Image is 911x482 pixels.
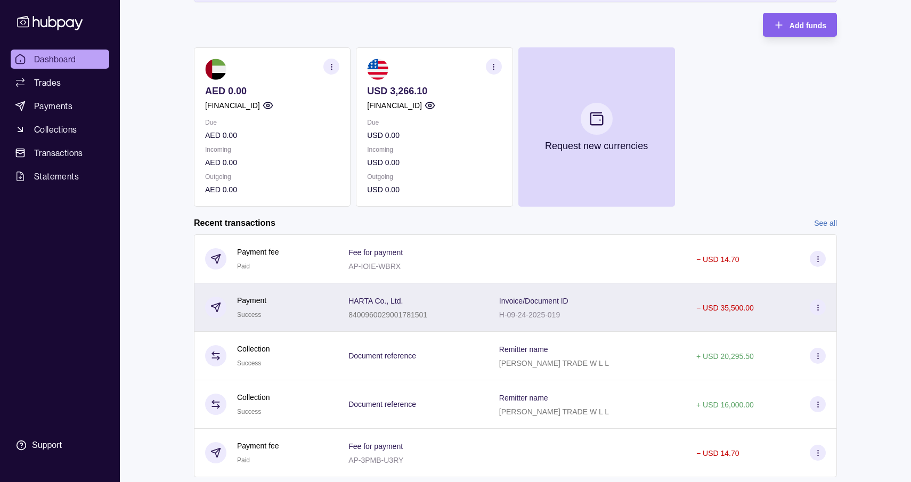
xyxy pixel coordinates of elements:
[34,123,77,136] span: Collections
[205,100,260,111] p: [FINANCIAL_ID]
[11,73,109,92] a: Trades
[11,143,109,162] a: Transactions
[367,157,501,168] p: USD 0.00
[348,262,401,271] p: AP-IOIE-WBRX
[237,246,279,258] p: Payment fee
[34,53,76,66] span: Dashboard
[545,140,648,152] p: Request new currencies
[499,394,548,402] p: Remitter name
[367,171,501,183] p: Outgoing
[499,311,560,319] p: H-09-24-2025-019
[367,184,501,195] p: USD 0.00
[237,456,250,464] span: Paid
[348,297,403,305] p: HARTA Co., Ltd.
[348,352,416,360] p: Document reference
[237,263,250,270] span: Paid
[518,47,675,207] button: Request new currencies
[11,50,109,69] a: Dashboard
[237,295,266,306] p: Payment
[763,13,837,37] button: Add funds
[348,442,403,451] p: Fee for payment
[696,255,739,264] p: − USD 14.70
[237,391,270,403] p: Collection
[696,304,754,312] p: − USD 35,500.00
[205,85,339,97] p: AED 0.00
[194,217,275,229] h2: Recent transactions
[34,76,61,89] span: Trades
[205,144,339,156] p: Incoming
[499,297,568,305] p: Invoice/Document ID
[32,439,62,451] div: Support
[367,129,501,141] p: USD 0.00
[11,167,109,186] a: Statements
[367,117,501,128] p: Due
[367,144,501,156] p: Incoming
[499,407,609,416] p: [PERSON_NAME] TRADE W L L
[696,401,754,409] p: + USD 16,000.00
[11,434,109,456] a: Support
[205,117,339,128] p: Due
[367,59,388,80] img: us
[499,359,609,367] p: [PERSON_NAME] TRADE W L L
[205,171,339,183] p: Outgoing
[348,400,416,409] p: Document reference
[205,59,226,80] img: ae
[790,21,826,30] span: Add funds
[237,360,261,367] span: Success
[814,217,837,229] a: See all
[205,184,339,195] p: AED 0.00
[367,100,422,111] p: [FINANCIAL_ID]
[11,96,109,116] a: Payments
[205,129,339,141] p: AED 0.00
[348,248,403,257] p: Fee for payment
[237,343,270,355] p: Collection
[348,456,403,464] p: AP-3PMB-U3RY
[696,449,739,458] p: − USD 14.70
[237,440,279,452] p: Payment fee
[34,170,79,183] span: Statements
[34,100,72,112] span: Payments
[11,120,109,139] a: Collections
[499,345,548,354] p: Remitter name
[696,352,754,361] p: + USD 20,295.50
[237,311,261,318] span: Success
[348,311,427,319] p: 8400960029001781501
[237,408,261,415] span: Success
[205,157,339,168] p: AED 0.00
[34,146,83,159] span: Transactions
[367,85,501,97] p: USD 3,266.10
